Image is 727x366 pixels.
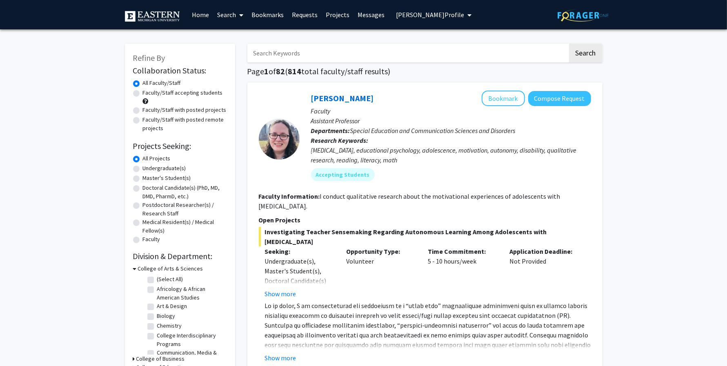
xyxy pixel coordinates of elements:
button: Show more [265,353,296,363]
a: Messages [353,0,389,29]
label: Master's Student(s) [143,174,191,182]
b: Research Keywords: [311,136,369,144]
p: Application Deadline: [509,246,579,256]
label: (Select All) [157,275,183,284]
span: [PERSON_NAME] Profile [396,11,464,19]
label: Medical Resident(s) / Medical Fellow(s) [143,218,227,235]
div: [MEDICAL_DATA], educational psychology, adolescence, motivation, autonomy, disability, qualitativ... [311,145,591,165]
label: Faculty/Staff with posted remote projects [143,115,227,133]
label: College Interdisciplinary Programs [157,331,225,348]
a: Search [213,0,247,29]
span: 1 [265,66,269,76]
h3: College of Arts & Sciences [138,264,203,273]
p: Opportunity Type: [346,246,416,256]
a: [PERSON_NAME] [311,93,374,103]
label: Chemistry [157,322,182,330]
label: All Faculty/Staff [143,79,181,87]
span: Special Education and Communication Sciences and Disorders [350,126,516,135]
label: Undergraduate(s) [143,164,186,173]
p: Faculty [311,106,591,116]
div: Not Provided [503,246,585,299]
label: Art & Design [157,302,187,311]
label: Faculty/Staff with posted projects [143,106,227,114]
a: Home [188,0,213,29]
button: Compose Request to Rebecca Louick [528,91,591,106]
button: Add Rebecca Louick to Bookmarks [482,91,525,106]
div: Volunteer [340,246,422,299]
div: 5 - 10 hours/week [422,246,503,299]
span: Investigating Teacher Sensemaking Regarding Autonomous Learning Among Adolescents with [MEDICAL_D... [259,227,591,246]
b: Faculty Information: [259,192,320,200]
button: Show more [265,289,296,299]
span: 814 [288,66,302,76]
label: Postdoctoral Researcher(s) / Research Staff [143,201,227,218]
label: Doctoral Candidate(s) (PhD, MD, DMD, PharmD, etc.) [143,184,227,201]
a: Bookmarks [247,0,288,29]
label: Faculty/Staff accepting students [143,89,223,97]
h3: College of Business [136,355,185,363]
label: Faculty [143,235,160,244]
p: Open Projects [259,215,591,225]
div: Undergraduate(s), Master's Student(s), Doctoral Candidate(s) (PhD, MD, DMD, PharmD, etc.) [265,256,334,305]
h2: Projects Seeking: [133,141,227,151]
a: Projects [322,0,353,29]
a: Requests [288,0,322,29]
h1: Page of ( total faculty/staff results) [247,67,602,76]
img: ForagerOne Logo [558,9,609,22]
iframe: Chat [6,329,35,360]
span: Refine By [133,53,165,63]
h2: Collaboration Status: [133,66,227,75]
label: Africology & African American Studies [157,285,225,302]
mat-chip: Accepting Students [311,168,375,181]
input: Search Keywords [247,44,568,62]
label: All Projects [143,154,171,163]
p: Seeking: [265,246,334,256]
h2: Division & Department: [133,251,227,261]
img: Eastern Michigan University Logo [125,11,180,22]
p: Assistant Professor [311,116,591,126]
button: Search [569,44,602,62]
span: 82 [276,66,285,76]
p: Time Commitment: [428,246,497,256]
b: Departments: [311,126,350,135]
label: Biology [157,312,176,320]
label: Communication, Media & Theatre Arts [157,348,225,366]
fg-read-more: I conduct qualitative research about the motivational experiences of adolescents with [MEDICAL_DA... [259,192,560,210]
